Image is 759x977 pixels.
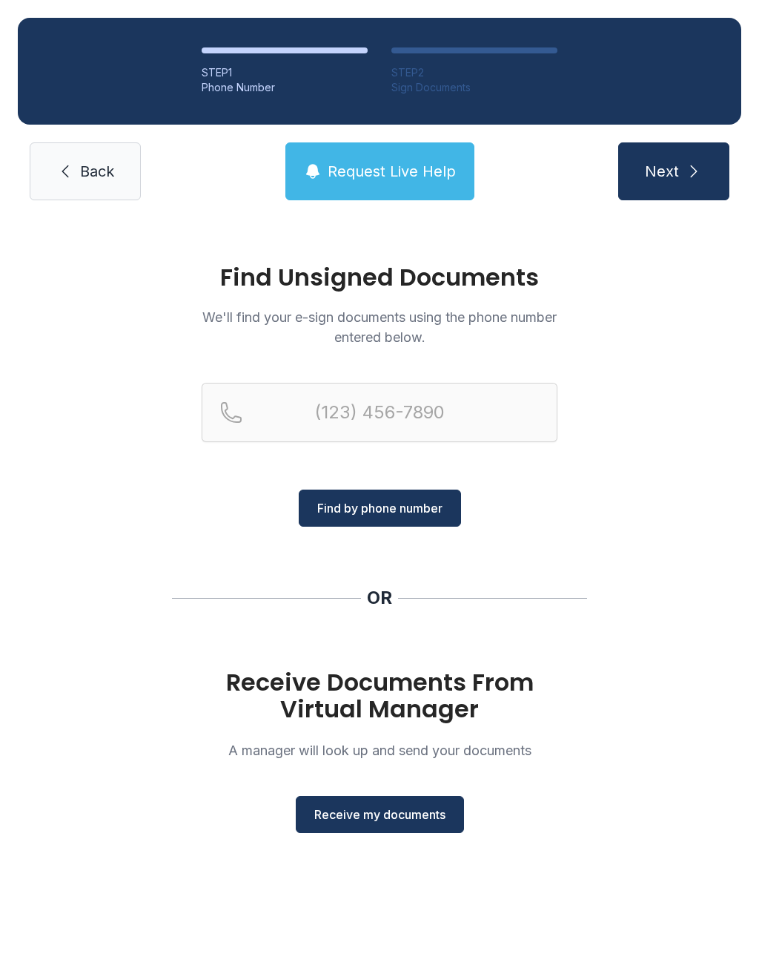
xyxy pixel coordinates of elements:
p: We'll find your e-sign documents using the phone number entered below. [202,307,557,347]
div: OR [367,586,392,610]
div: Sign Documents [391,80,557,95]
h1: Find Unsigned Documents [202,266,557,289]
span: Back [80,161,114,182]
div: Phone Number [202,80,368,95]
span: Receive my documents [314,806,445,823]
h1: Receive Documents From Virtual Manager [202,669,557,723]
span: Find by phone number [317,499,443,517]
div: STEP 2 [391,65,557,80]
span: Next [645,161,679,182]
div: STEP 1 [202,65,368,80]
span: Request Live Help [328,161,456,182]
p: A manager will look up and send your documents [202,740,557,760]
input: Reservation phone number [202,383,557,442]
